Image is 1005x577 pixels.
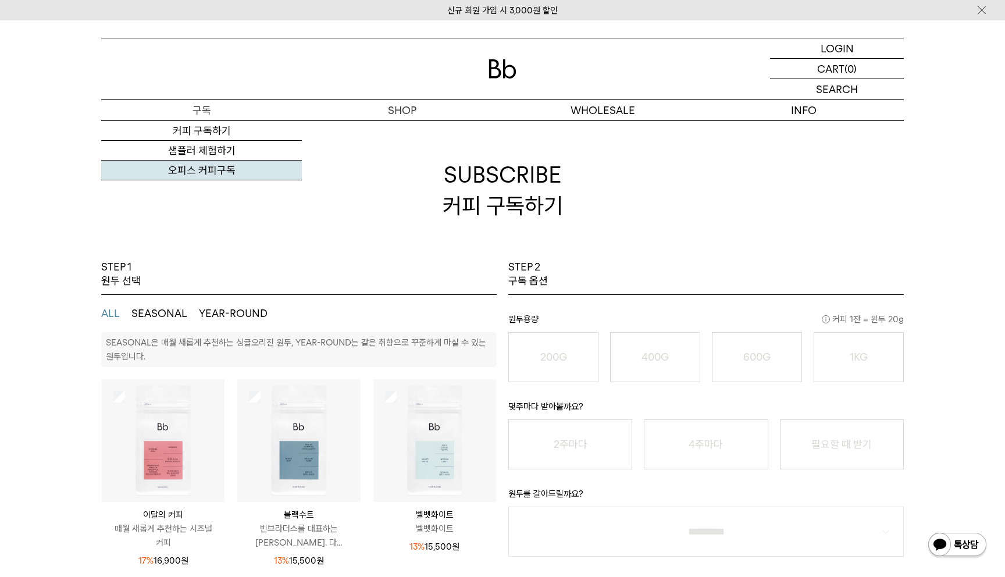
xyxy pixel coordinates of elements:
[237,508,360,522] p: 블랙수트
[642,351,669,363] o: 400G
[814,332,904,382] button: 1KG
[101,307,120,320] button: ALL
[508,312,904,332] p: 원두용량
[237,522,360,550] p: 빈브라더스를 대표하는 [PERSON_NAME]. 다...
[102,508,224,522] p: 이달의 커피
[712,332,802,382] button: 600G
[409,542,425,552] span: 13%
[106,337,486,362] p: SEASONAL은 매월 새롭게 추천하는 싱글오리진 원두, YEAR-ROUND는 같은 취향으로 꾸준하게 마실 수 있는 원두입니다.
[302,100,502,120] a: SHOP
[817,59,844,79] p: CART
[101,100,302,120] a: 구독
[101,120,904,260] h2: SUBSCRIBE 커피 구독하기
[101,141,302,161] a: 샘플러 체험하기
[780,419,904,469] button: 필요할 때 받기
[770,59,904,79] a: CART (0)
[181,555,188,566] span: 원
[540,351,567,363] o: 200G
[508,332,598,382] button: 200G
[703,100,904,120] p: INFO
[373,508,496,522] p: 벨벳화이트
[274,554,324,568] p: 15,500
[138,555,154,566] span: 17%
[822,312,904,326] span: 커피 1잔 = 윈두 20g
[770,38,904,59] a: LOGIN
[131,307,187,320] button: SEASONAL
[743,351,771,363] o: 600G
[644,419,768,469] button: 4주마다
[502,100,703,120] p: WHOLESALE
[850,351,868,363] o: 1KG
[821,38,854,58] p: LOGIN
[508,487,904,507] p: 원두를 갈아드릴까요?
[101,161,302,180] a: 오피스 커피구독
[274,555,289,566] span: 13%
[508,260,548,288] p: STEP 2 구독 옵션
[373,379,496,502] img: 상품이미지
[316,555,324,566] span: 원
[844,59,857,79] p: (0)
[102,379,224,502] img: 상품이미지
[927,532,988,560] img: 카카오톡 채널 1:1 채팅 버튼
[508,419,632,469] button: 2주마다
[102,522,224,550] p: 매월 새롭게 추천하는 시즈널 커피
[101,260,141,288] p: STEP 1 원두 선택
[138,554,188,568] p: 16,900
[101,121,302,141] a: 커피 구독하기
[816,79,858,99] p: SEARCH
[489,59,516,79] img: 로고
[447,5,558,16] a: 신규 회원 가입 시 3,000원 할인
[452,542,459,552] span: 원
[373,522,496,536] p: 벨벳화이트
[610,332,700,382] button: 400G
[409,540,459,554] p: 15,500
[237,379,360,502] img: 상품이미지
[508,400,904,419] p: 몇주마다 받아볼까요?
[199,307,268,320] button: YEAR-ROUND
